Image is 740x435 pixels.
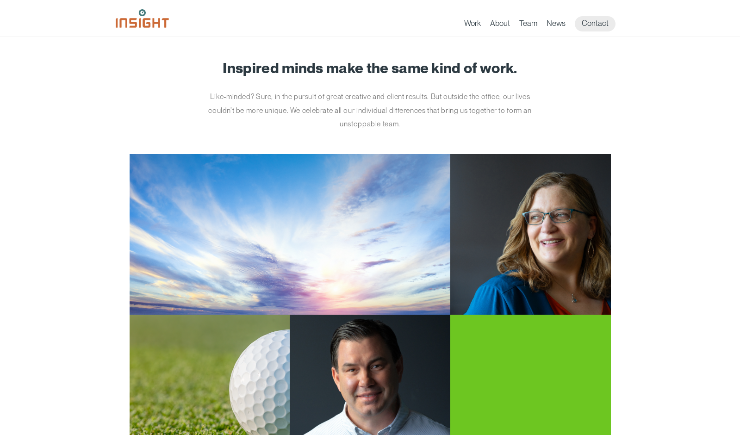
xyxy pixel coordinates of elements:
a: Work [464,19,481,31]
a: News [547,19,566,31]
nav: primary navigation menu [464,16,625,31]
a: Team [519,19,537,31]
p: Like-minded? Sure, in the pursuit of great creative and client results. But outside the office, o... [197,90,544,131]
a: Jill Smith [130,154,611,315]
a: About [490,19,510,31]
h1: Inspired minds make the same kind of work. [130,60,611,76]
img: Insight Marketing Design [116,9,169,28]
img: Jill Smith [450,154,611,315]
a: Contact [575,16,616,31]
